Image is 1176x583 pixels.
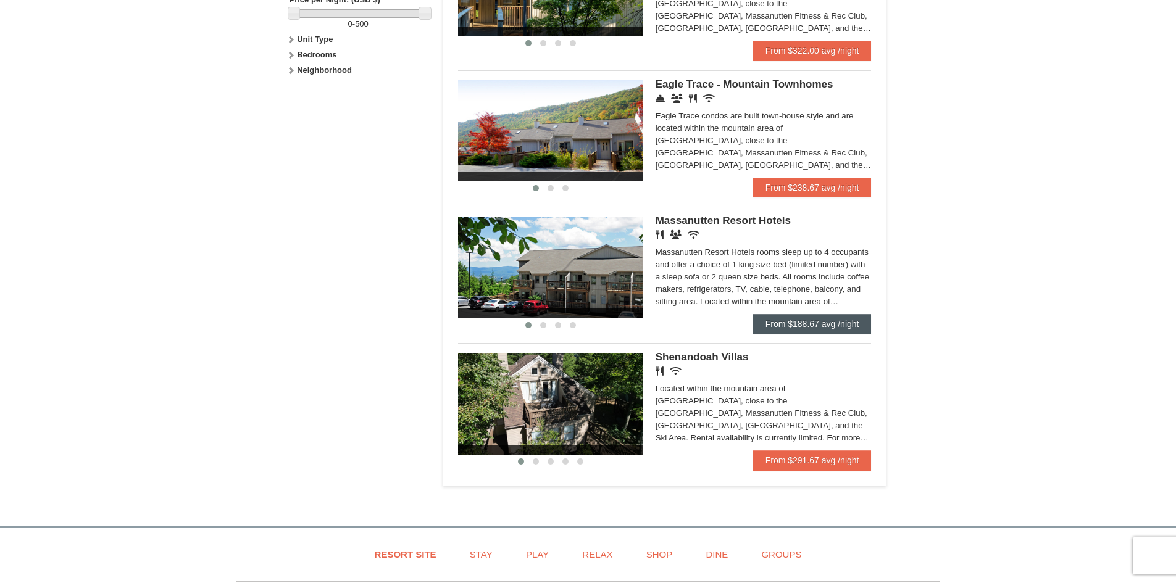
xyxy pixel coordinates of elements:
a: From $322.00 avg /night [753,41,872,60]
i: Conference Facilities [671,94,683,103]
i: Wireless Internet (free) [670,366,682,376]
a: Relax [567,540,628,568]
label: - [290,18,427,30]
span: 500 [355,19,369,28]
strong: Bedrooms [297,50,336,59]
i: Banquet Facilities [670,230,682,239]
a: From $188.67 avg /night [753,314,872,334]
i: Restaurant [689,94,697,103]
strong: Neighborhood [297,65,352,75]
a: Shop [631,540,688,568]
a: Dine [690,540,743,568]
div: Located within the mountain area of [GEOGRAPHIC_DATA], close to the [GEOGRAPHIC_DATA], Massanutte... [656,382,872,444]
i: Wireless Internet (free) [703,94,715,103]
span: 0 [348,19,352,28]
i: Restaurant [656,366,664,376]
a: Stay [454,540,508,568]
strong: Unit Type [297,35,333,44]
i: Concierge Desk [656,94,665,103]
div: Eagle Trace condos are built town-house style and are located within the mountain area of [GEOGRA... [656,110,872,172]
a: From $291.67 avg /night [753,450,872,470]
span: Shenandoah Villas [656,351,749,363]
a: From $238.67 avg /night [753,178,872,197]
i: Restaurant [656,230,664,239]
a: Groups [746,540,817,568]
div: Massanutten Resort Hotels rooms sleep up to 4 occupants and offer a choice of 1 king size bed (li... [656,246,872,308]
a: Play [511,540,564,568]
span: Massanutten Resort Hotels [656,215,791,226]
a: Resort Site [359,540,452,568]
i: Wireless Internet (free) [688,230,699,239]
span: Eagle Trace - Mountain Townhomes [656,78,833,90]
